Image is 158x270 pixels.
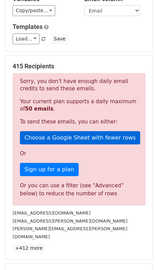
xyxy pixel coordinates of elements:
[13,33,39,44] a: Load...
[13,226,127,239] small: [PERSON_NAME][EMAIL_ADDRESS][PERSON_NAME][DOMAIN_NAME]
[13,244,45,253] a: +412 more
[123,237,158,270] iframe: Chat Widget
[20,118,138,126] p: To send these emails, you can either:
[20,182,138,197] div: Or you can use a filter (see "Advanced" below) to reduce the number of rows
[20,98,138,113] p: Your current plan supports a daily maximum of .
[25,106,53,112] strong: 50 emails
[20,78,138,92] p: Sorry, you don't have enough daily email credits to send these emails.
[13,62,145,70] h5: 415 Recipients
[20,150,138,157] p: Or
[13,23,43,30] a: Templates
[50,33,69,44] button: Save
[20,131,140,144] a: Choose a Google Sheet with fewer rows
[20,163,79,176] a: Sign up for a plan
[13,5,55,16] a: Copy/paste...
[13,210,91,216] small: [EMAIL_ADDRESS][DOMAIN_NAME]
[13,218,128,224] small: [EMAIL_ADDRESS][PERSON_NAME][DOMAIN_NAME]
